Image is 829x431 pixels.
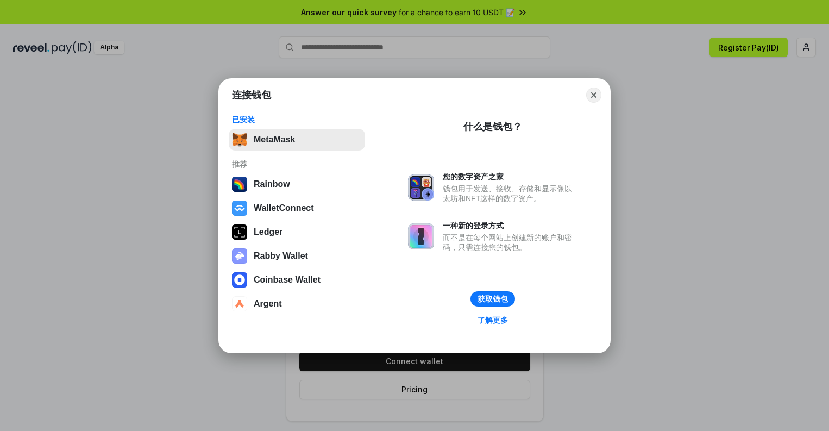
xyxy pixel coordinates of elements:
div: 获取钱包 [478,294,508,304]
img: svg+xml,%3Csvg%20xmlns%3D%22http%3A%2F%2Fwww.w3.org%2F2000%2Fsvg%22%20fill%3D%22none%22%20viewBox... [408,223,434,249]
img: svg+xml,%3Csvg%20fill%3D%22none%22%20height%3D%2233%22%20viewBox%3D%220%200%2035%2033%22%20width%... [232,132,247,147]
div: 钱包用于发送、接收、存储和显示像以太坊和NFT这样的数字资产。 [443,184,577,203]
img: svg+xml,%3Csvg%20width%3D%2228%22%20height%3D%2228%22%20viewBox%3D%220%200%2028%2028%22%20fill%3D... [232,272,247,288]
div: Rabby Wallet [254,251,308,261]
button: 获取钱包 [470,291,515,307]
div: 您的数字资产之家 [443,172,577,182]
button: Rainbow [229,173,365,195]
div: 推荐 [232,159,362,169]
button: Close [586,88,601,103]
h1: 连接钱包 [232,89,271,102]
img: svg+xml,%3Csvg%20width%3D%2228%22%20height%3D%2228%22%20viewBox%3D%220%200%2028%2028%22%20fill%3D... [232,296,247,311]
div: 已安装 [232,115,362,124]
button: MetaMask [229,129,365,151]
div: 了解更多 [478,315,508,325]
div: Rainbow [254,179,290,189]
div: MetaMask [254,135,295,145]
div: 什么是钱包？ [463,120,522,133]
a: 了解更多 [471,313,514,327]
div: Argent [254,299,282,309]
img: svg+xml,%3Csvg%20xmlns%3D%22http%3A%2F%2Fwww.w3.org%2F2000%2Fsvg%22%20width%3D%2228%22%20height%3... [232,224,247,240]
div: Coinbase Wallet [254,275,321,285]
img: svg+xml,%3Csvg%20width%3D%22120%22%20height%3D%22120%22%20viewBox%3D%220%200%20120%20120%22%20fil... [232,177,247,192]
img: svg+xml,%3Csvg%20width%3D%2228%22%20height%3D%2228%22%20viewBox%3D%220%200%2028%2028%22%20fill%3D... [232,201,247,216]
button: Coinbase Wallet [229,269,365,291]
button: Ledger [229,221,365,243]
div: Ledger [254,227,282,237]
div: 而不是在每个网站上创建新的账户和密码，只需连接您的钱包。 [443,233,577,252]
img: svg+xml,%3Csvg%20xmlns%3D%22http%3A%2F%2Fwww.w3.org%2F2000%2Fsvg%22%20fill%3D%22none%22%20viewBox... [232,248,247,264]
img: svg+xml,%3Csvg%20xmlns%3D%22http%3A%2F%2Fwww.w3.org%2F2000%2Fsvg%22%20fill%3D%22none%22%20viewBox... [408,174,434,201]
button: WalletConnect [229,197,365,219]
div: 一种新的登录方式 [443,221,577,230]
button: Argent [229,293,365,315]
button: Rabby Wallet [229,245,365,267]
div: WalletConnect [254,203,314,213]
